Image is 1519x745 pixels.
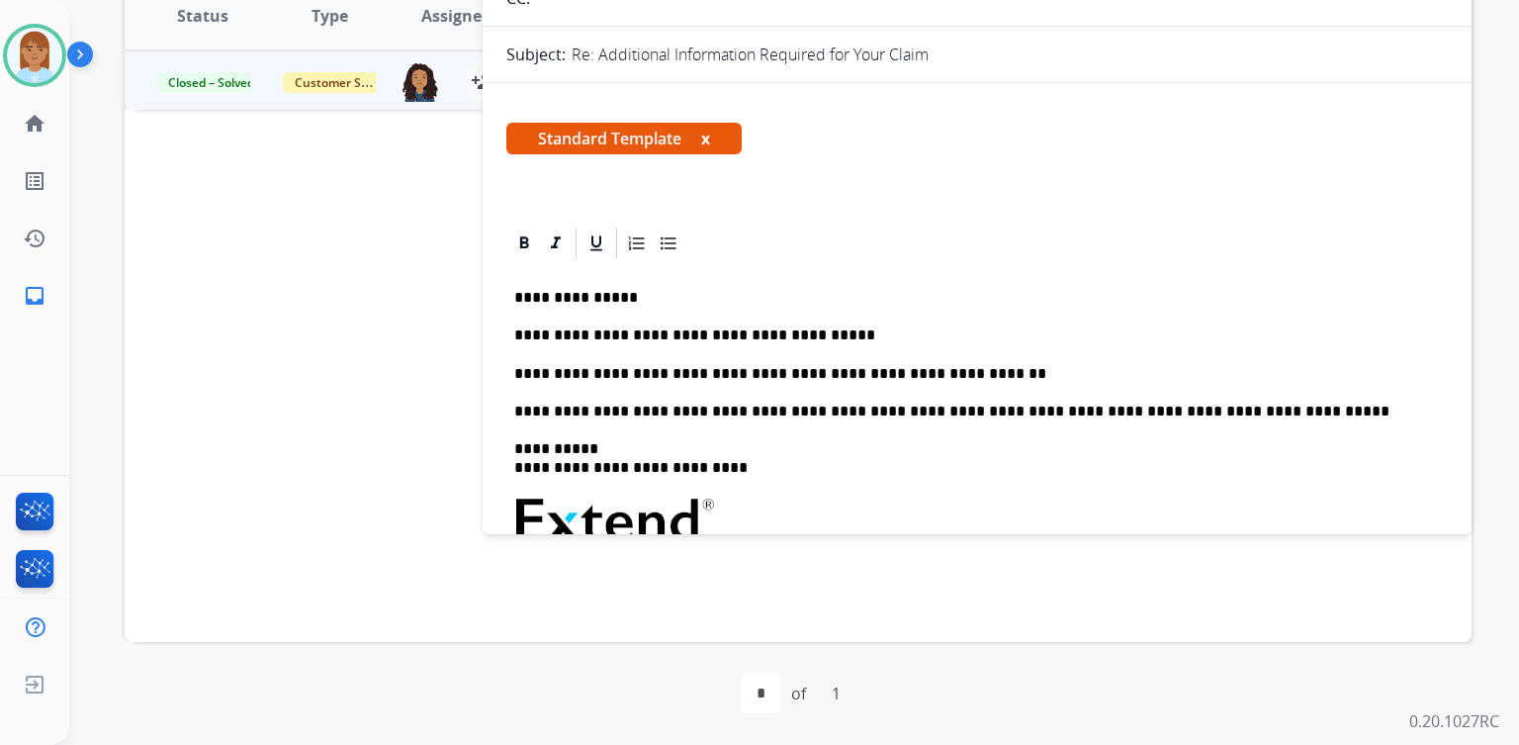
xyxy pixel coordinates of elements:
p: Re: Additional Information Required for Your Claim [572,43,929,66]
span: Status [177,4,228,28]
span: Closed – Solved [156,72,266,93]
div: 1 [816,674,856,713]
span: Type [312,4,348,28]
div: Underline [581,229,611,258]
img: avatar [7,28,62,83]
mat-icon: history [23,227,46,250]
span: Assignee [421,4,491,28]
span: Customer Support [283,72,411,93]
mat-icon: person_add [471,69,494,93]
img: agent-avatar [401,61,439,102]
div: of [791,682,806,705]
button: x [701,127,710,150]
mat-icon: list_alt [23,169,46,193]
div: Ordered List [622,229,652,258]
p: Subject: [506,43,566,66]
div: Italic [541,229,571,258]
div: Bullet List [654,229,683,258]
mat-icon: home [23,112,46,136]
p: 0.20.1027RC [1409,709,1499,733]
mat-icon: inbox [23,284,46,308]
span: Standard Template [506,123,742,154]
div: Bold [509,229,539,258]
